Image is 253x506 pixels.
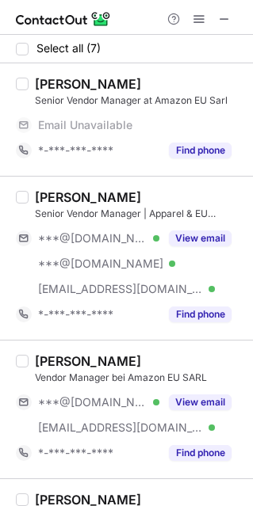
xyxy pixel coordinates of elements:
[35,93,243,108] div: Senior Vendor Manager at Amazon EU Sarl
[16,10,111,29] img: ContactOut v5.3.10
[35,371,243,385] div: Vendor Manager bei Amazon EU SARL
[38,118,132,132] span: Email Unavailable
[38,257,163,271] span: ***@[DOMAIN_NAME]
[35,76,141,92] div: [PERSON_NAME]
[169,394,232,410] button: Reveal Button
[38,395,148,409] span: ***@[DOMAIN_NAME]
[38,420,203,435] span: [EMAIL_ADDRESS][DOMAIN_NAME]
[35,189,141,205] div: [PERSON_NAME]
[36,42,101,55] span: Select all (7)
[169,143,232,158] button: Reveal Button
[169,445,232,461] button: Reveal Button
[35,353,141,369] div: [PERSON_NAME]
[38,282,203,296] span: [EMAIL_ADDRESS][DOMAIN_NAME]
[169,306,232,322] button: Reveal Button
[35,207,243,221] div: Senior Vendor Manager | Apparel & EU Sunglasses @Amazon
[38,231,148,245] span: ***@[DOMAIN_NAME]
[169,230,232,246] button: Reveal Button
